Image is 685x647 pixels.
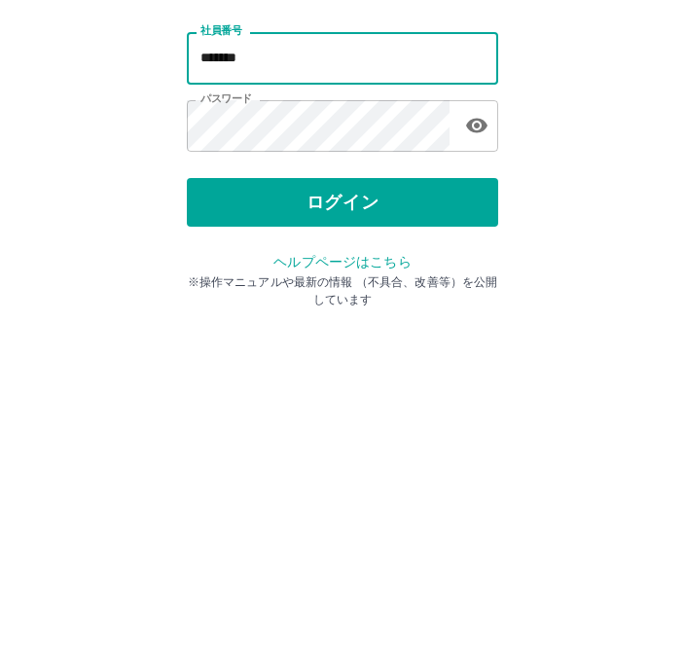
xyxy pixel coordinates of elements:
h2: ログイン [279,123,407,160]
button: ログイン [187,337,498,385]
p: ※操作マニュアルや最新の情報 （不具合、改善等）を公開しています [187,432,498,467]
label: 社員番号 [200,182,241,197]
a: ヘルプページはこちら [273,413,411,428]
label: パスワード [200,250,252,265]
